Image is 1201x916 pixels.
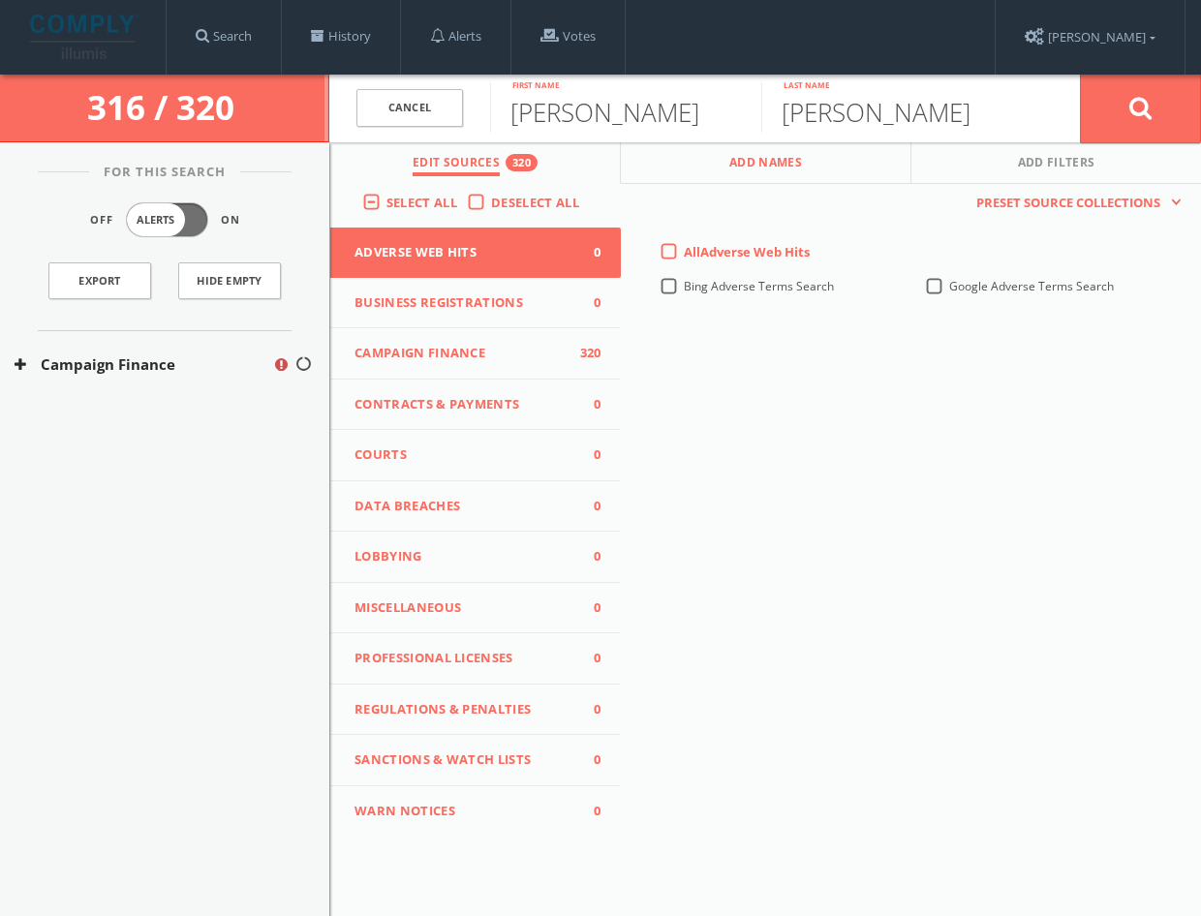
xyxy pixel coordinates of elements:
span: 0 [572,649,601,668]
button: Hide Empty [178,262,281,299]
button: Courts0 [330,430,621,481]
span: Deselect All [491,194,579,211]
button: Business Registrations0 [330,278,621,329]
span: Add Filters [1018,154,1095,176]
span: Business Registrations [354,293,572,313]
button: Add Names [621,142,911,184]
span: 0 [572,445,601,465]
span: Off [90,212,113,229]
span: Data Breaches [354,497,572,516]
button: WARN Notices0 [330,786,621,837]
button: Professional Licenses0 [330,633,621,685]
span: Regulations & Penalties [354,700,572,719]
span: Adverse Web Hits [354,243,572,262]
span: Courts [354,445,572,465]
button: Contracts & Payments0 [330,380,621,431]
span: Lobbying [354,547,572,566]
span: Preset Source Collections [967,194,1170,213]
span: Miscellaneous [354,598,572,618]
button: Adverse Web Hits0 [330,228,621,278]
span: All Adverse Web Hits [684,243,810,260]
button: Edit Sources320 [330,142,621,184]
span: WARN Notices [354,802,572,821]
span: 0 [572,802,601,821]
span: 0 [572,293,601,313]
button: Campaign Finance [15,353,272,376]
div: 320 [506,154,538,171]
button: Sanctions & Watch Lists0 [330,735,621,786]
span: Contracts & Payments [354,395,572,414]
button: Data Breaches0 [330,481,621,533]
img: illumis [30,15,139,59]
span: Sanctions & Watch Lists [354,750,572,770]
button: Miscellaneous0 [330,583,621,634]
span: 320 [572,344,601,363]
span: Campaign Finance [354,344,572,363]
span: 0 [572,243,601,262]
span: For This Search [89,163,240,182]
button: Lobbying0 [330,532,621,583]
span: Professional Licenses [354,649,572,668]
button: Regulations & Penalties0 [330,685,621,736]
span: 316 / 320 [87,84,242,130]
button: Add Filters [911,142,1201,184]
span: Bing Adverse Terms Search [684,278,834,294]
button: Campaign Finance320 [330,328,621,380]
a: Export [48,262,151,299]
span: Google Adverse Terms Search [949,278,1114,294]
span: 0 [572,750,601,770]
span: 0 [572,395,601,414]
a: Cancel [356,89,463,127]
button: Preset Source Collections [967,194,1182,213]
span: Select All [386,194,457,211]
span: Add Names [729,154,802,176]
span: 0 [572,497,601,516]
span: 0 [572,598,601,618]
span: Edit Sources [413,154,500,176]
span: 0 [572,700,601,719]
span: On [221,212,240,229]
span: 0 [572,547,601,566]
